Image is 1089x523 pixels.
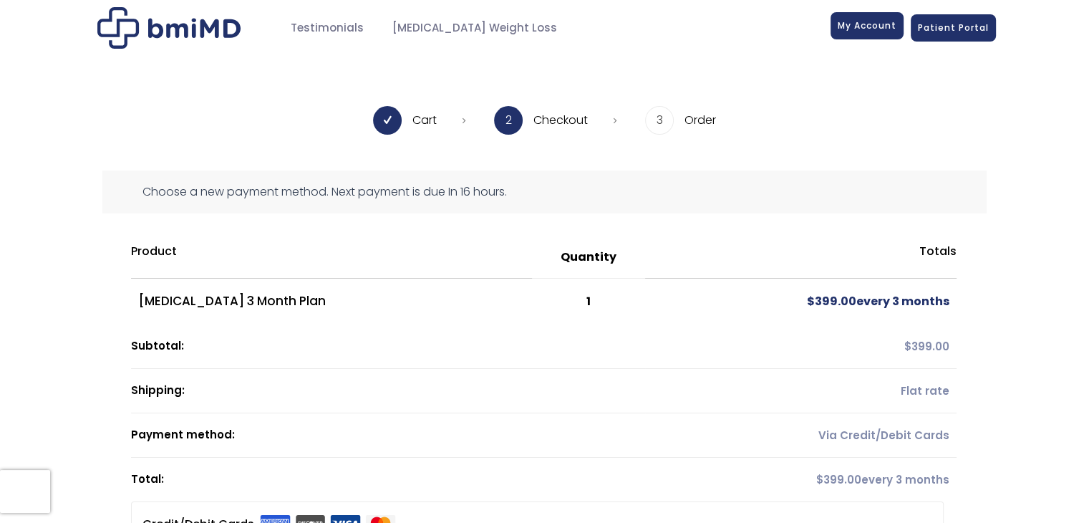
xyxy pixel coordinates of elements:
[645,458,957,502] td: every 3 months
[392,20,557,37] span: [MEDICAL_DATA] Weight Loss
[494,106,523,135] span: 2
[532,236,646,279] th: Quantity
[532,279,646,325] td: 1
[131,325,645,369] th: Subtotal:
[494,106,616,135] li: Checkout
[645,369,957,413] td: Flat rate
[816,472,861,487] span: 399.00
[838,19,896,32] span: My Account
[645,106,674,135] span: 3
[807,293,856,310] span: 399.00
[131,458,645,502] th: Total:
[97,7,241,49] img: Checkout
[645,279,957,325] td: every 3 months
[645,236,957,279] th: Totals
[131,413,645,458] th: Payment method:
[291,20,364,37] span: Testimonials
[378,14,571,42] a: [MEDICAL_DATA] Weight Loss
[807,293,815,310] span: $
[276,14,378,42] a: Testimonials
[373,106,465,135] li: Cart
[131,236,532,279] th: Product
[102,171,987,213] div: Choose a new payment method. Next payment is due In 16 hours.
[645,413,957,458] td: Via Credit/Debit Cards
[131,279,532,325] td: [MEDICAL_DATA] 3 Month Plan
[816,472,823,487] span: $
[918,21,989,34] span: Patient Portal
[911,14,996,42] a: Patient Portal
[645,106,716,135] li: Order
[904,339,949,354] span: 399.00
[131,369,645,413] th: Shipping:
[904,339,911,354] span: $
[831,12,904,39] a: My Account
